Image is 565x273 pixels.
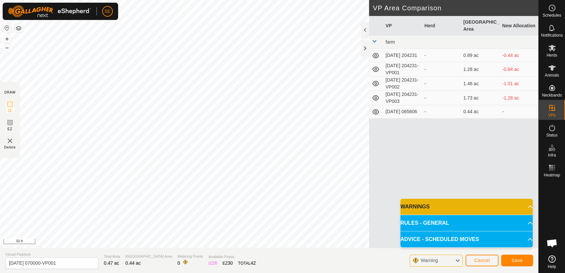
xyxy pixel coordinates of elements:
button: – [3,44,11,52]
div: EZ [223,260,233,267]
span: RULES - GENERAL [400,219,449,227]
span: Delete [4,145,16,150]
td: - [499,105,538,119]
button: Cancel [466,255,498,266]
th: [GEOGRAPHIC_DATA] Area [461,16,499,36]
span: 26 [212,260,217,266]
span: [GEOGRAPHIC_DATA] Area [125,254,172,259]
th: New Allocation [499,16,538,36]
div: - [424,95,458,102]
div: TOTAL [238,260,256,267]
span: Watering Points [177,254,203,259]
span: SE [104,8,111,15]
span: Save [511,258,523,263]
h2: VP Area Comparison [373,4,538,12]
span: 0 [177,260,180,266]
button: Reset Map [3,24,11,32]
td: [DATE] 204231-VP002 [383,77,422,91]
span: Schedules [542,13,561,17]
td: 0.89 ac [461,49,499,62]
span: Help [548,265,556,269]
td: -1.01 ac [499,77,538,91]
span: WARNINGS [400,203,430,211]
span: 0.44 ac [125,260,141,266]
p-accordion-header: RULES - GENERAL [400,215,533,231]
td: 1.28 ac [461,62,499,77]
span: VPs [548,113,555,117]
span: Herds [546,53,557,57]
div: - [424,108,458,115]
span: Virtual Paddock [5,252,98,257]
td: [DATE] 204231-VP003 [383,91,422,105]
span: farm [386,39,395,45]
td: [DATE] 204231 [383,49,422,62]
span: EZ [8,127,13,132]
span: 30 [228,260,233,266]
div: - [424,66,458,73]
button: Save [501,255,533,266]
button: + [3,35,11,43]
td: 0.44 ac [461,105,499,119]
div: DRAW [4,90,16,95]
span: Neckbands [542,93,562,97]
span: Animals [545,73,559,77]
td: 1.73 ac [461,91,499,105]
span: Heatmap [544,173,560,177]
a: Privacy Policy [243,239,268,245]
a: Help [539,253,565,271]
span: Status [546,133,557,137]
td: [DATE] 065806 [383,105,422,119]
th: VP [383,16,422,36]
span: Cancel [474,258,490,263]
div: IZ [208,260,217,267]
td: 1.46 ac [461,77,499,91]
span: ADVICE - SCHEDULED MOVES [400,235,479,243]
a: Contact Us [276,239,295,245]
div: - [424,80,458,87]
td: -0.44 ac [499,49,538,62]
td: [DATE] 204231-VP001 [383,62,422,77]
p-accordion-header: WARNINGS [400,199,533,215]
button: Map Layers [15,24,23,32]
span: Total Area [104,254,120,259]
img: VP [6,137,14,145]
span: 42 [251,260,256,266]
span: Available Points [208,254,256,260]
p-accordion-header: ADVICE - SCHEDULED MOVES [400,231,533,247]
span: IZ [8,108,12,113]
span: Notifications [541,33,563,37]
span: Infra [548,153,556,157]
span: Warning [421,258,438,263]
td: -1.28 ac [499,91,538,105]
div: Open chat [542,233,562,253]
td: -0.84 ac [499,62,538,77]
th: Herd [422,16,461,36]
div: - [424,52,458,59]
img: Gallagher Logo [8,5,91,17]
span: 0.47 ac [104,260,119,266]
